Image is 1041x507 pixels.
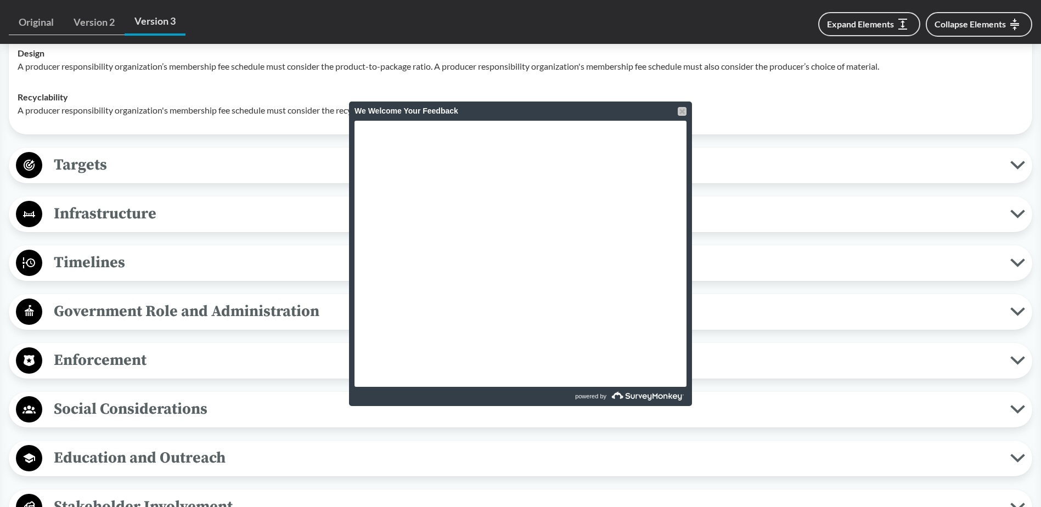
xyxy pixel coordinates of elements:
div: We Welcome Your Feedback [354,102,687,121]
strong: Recyclability [18,92,68,102]
span: Targets [42,153,1010,177]
a: powered by [522,387,687,406]
button: Targets [13,151,1028,179]
button: Expand Elements [818,12,920,36]
button: Collapse Elements [926,12,1032,37]
strong: Design [18,48,44,58]
p: A producer responsibility organization’s membership fee schedule must consider the product-to-pac... [18,60,1023,73]
button: Government Role and Administration [13,298,1028,326]
a: Version 3 [125,9,185,36]
a: Version 2 [64,10,125,35]
span: powered by [575,387,606,406]
button: Enforcement [13,347,1028,375]
span: Education and Outreach [42,446,1010,470]
button: Social Considerations [13,396,1028,424]
span: Social Considerations [42,397,1010,421]
span: Enforcement [42,348,1010,373]
span: Government Role and Administration [42,299,1010,324]
span: Infrastructure [42,201,1010,226]
a: Original [9,10,64,35]
button: Infrastructure [13,200,1028,228]
span: Timelines [42,250,1010,275]
button: Education and Outreach [13,444,1028,472]
p: A producer responsibility organization's membership fee schedule must consider the recycling rate... [18,104,1023,117]
button: Timelines [13,249,1028,277]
